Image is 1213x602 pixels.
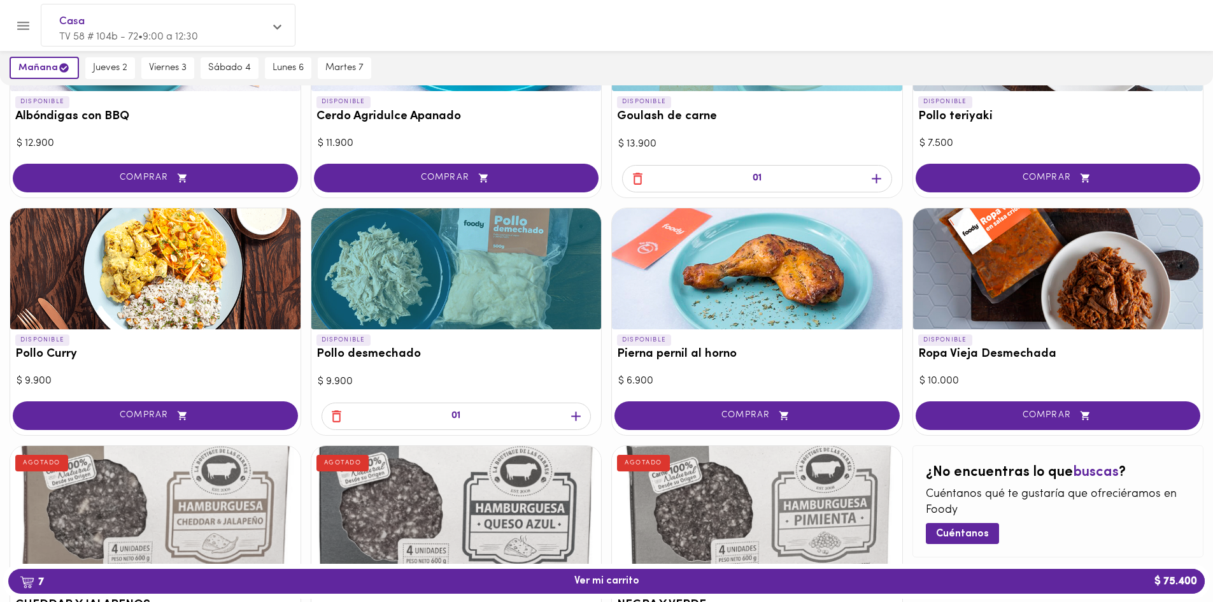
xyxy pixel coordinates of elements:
[318,136,595,151] div: $ 11.900
[149,62,187,74] span: viernes 3
[208,62,251,74] span: sábado 4
[15,334,69,346] p: DISPONIBLE
[926,465,1191,480] h2: ¿No encuentras lo que ?
[936,528,989,540] span: Cuéntanos
[141,57,194,79] button: viernes 3
[10,208,301,329] div: Pollo Curry
[17,136,294,151] div: $ 12.900
[13,401,298,430] button: COMPRAR
[316,96,371,108] p: DISPONIBLE
[1139,528,1200,589] iframe: Messagebird Livechat Widget
[318,57,371,79] button: martes 7
[93,62,127,74] span: jueves 2
[311,446,602,567] div: CARNE DE HAMBURGUESA CON QUESO AZUL
[926,523,999,544] button: Cuéntanos
[15,348,295,361] h3: Pollo Curry
[10,446,301,567] div: CARNE DE HAMBURGUESA CON QUESO CHEDDAR Y JALAPEÑOS
[273,62,304,74] span: lunes 6
[618,374,896,389] div: $ 6.900
[10,57,79,79] button: mañana
[29,173,282,183] span: COMPRAR
[919,374,1197,389] div: $ 10.000
[8,10,39,41] button: Menu
[20,576,34,589] img: cart.png
[15,455,68,471] div: AGOTADO
[316,334,371,346] p: DISPONIBLE
[15,96,69,108] p: DISPONIBLE
[617,348,897,361] h3: Pierna pernil al horno
[316,110,597,124] h3: Cerdo Agridulce Apanado
[1073,465,1119,480] span: buscas
[926,487,1191,519] p: Cuéntanos qué te gustaría que ofreciéramos en Foody
[614,401,900,430] button: COMPRAR
[8,569,1205,594] button: 7Ver mi carrito$ 75.400
[574,575,639,587] span: Ver mi carrito
[316,348,597,361] h3: Pollo desmechado
[18,62,70,74] span: mañana
[617,334,671,346] p: DISPONIBLE
[618,137,896,152] div: $ 13.900
[12,573,52,590] b: 7
[916,164,1201,192] button: COMPRAR
[753,171,762,186] p: 01
[612,208,902,329] div: Pierna pernil al horno
[201,57,259,79] button: sábado 4
[311,208,602,329] div: Pollo desmechado
[318,375,595,389] div: $ 9.900
[59,32,198,42] span: TV 58 # 104b - 72 • 9:00 a 12:30
[919,136,1197,151] div: $ 7.500
[325,62,364,74] span: martes 7
[13,164,298,192] button: COMPRAR
[612,446,902,567] div: CARNE DE HAMBURGUESA CON PIMIENTA NEGRA Y VERDE
[617,96,671,108] p: DISPONIBLE
[916,401,1201,430] button: COMPRAR
[913,208,1203,329] div: Ropa Vieja Desmechada
[59,13,264,30] span: Casa
[451,409,460,424] p: 01
[630,410,884,421] span: COMPRAR
[918,334,972,346] p: DISPONIBLE
[85,57,135,79] button: jueves 2
[17,374,294,389] div: $ 9.900
[330,173,583,183] span: COMPRAR
[314,164,599,192] button: COMPRAR
[617,110,897,124] h3: Goulash de carne
[316,455,369,471] div: AGOTADO
[15,110,295,124] h3: Albóndigas con BBQ
[617,455,670,471] div: AGOTADO
[29,410,282,421] span: COMPRAR
[918,110,1198,124] h3: Pollo teriyaki
[932,173,1185,183] span: COMPRAR
[918,96,972,108] p: DISPONIBLE
[932,410,1185,421] span: COMPRAR
[265,57,311,79] button: lunes 6
[918,348,1198,361] h3: Ropa Vieja Desmechada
